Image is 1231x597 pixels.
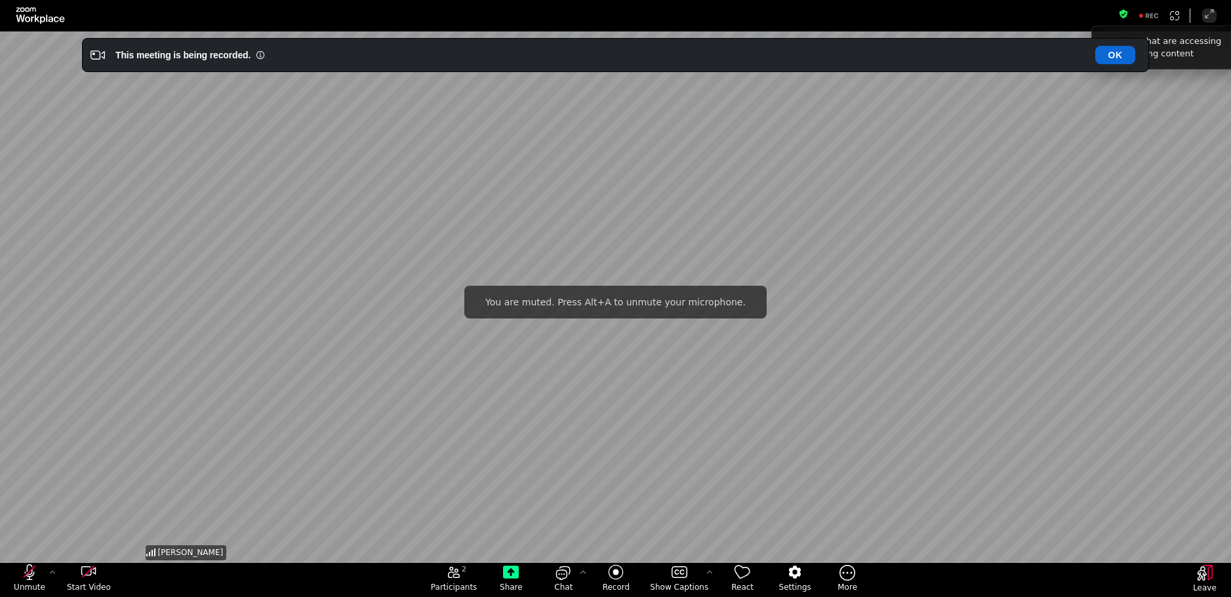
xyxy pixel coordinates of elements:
[91,48,105,62] i: Video Recording
[537,564,590,596] button: open the chat panel
[46,564,59,581] button: More audio controls
[462,564,466,575] span: 2
[67,582,111,592] span: Start Video
[642,564,716,596] button: Show Captions
[1167,9,1182,23] button: Apps Accessing Content in This Meeting
[821,564,874,596] button: More meeting control
[703,564,716,581] button: More options for captions, menu button
[1202,9,1217,23] button: Enter Full Screen
[14,582,45,592] span: Unmute
[769,564,821,596] button: Settings
[59,564,118,596] button: start my video
[423,564,485,596] button: open the participants list pane,[2] particpants
[837,582,857,592] span: More
[603,582,630,592] span: Record
[1095,46,1135,64] button: OK
[500,582,523,592] span: Share
[1179,565,1231,596] button: Leave
[1193,583,1217,593] span: Leave
[485,296,746,308] span: You are muted. Press Alt+A to unmute your microphone.
[590,564,642,596] button: Record
[731,582,754,592] span: React
[576,564,590,581] button: Chat Settings
[431,582,477,592] span: Participants
[1118,9,1129,23] button: Meeting information
[256,50,265,60] i: Information Small
[115,48,251,62] div: This meeting is being recorded.
[554,582,573,592] span: Chat
[716,564,769,596] button: React
[485,564,537,596] button: Share
[158,547,224,558] span: [PERSON_NAME]
[1133,9,1165,23] div: Recording to cloud
[779,582,811,592] span: Settings
[650,582,708,592] span: Show Captions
